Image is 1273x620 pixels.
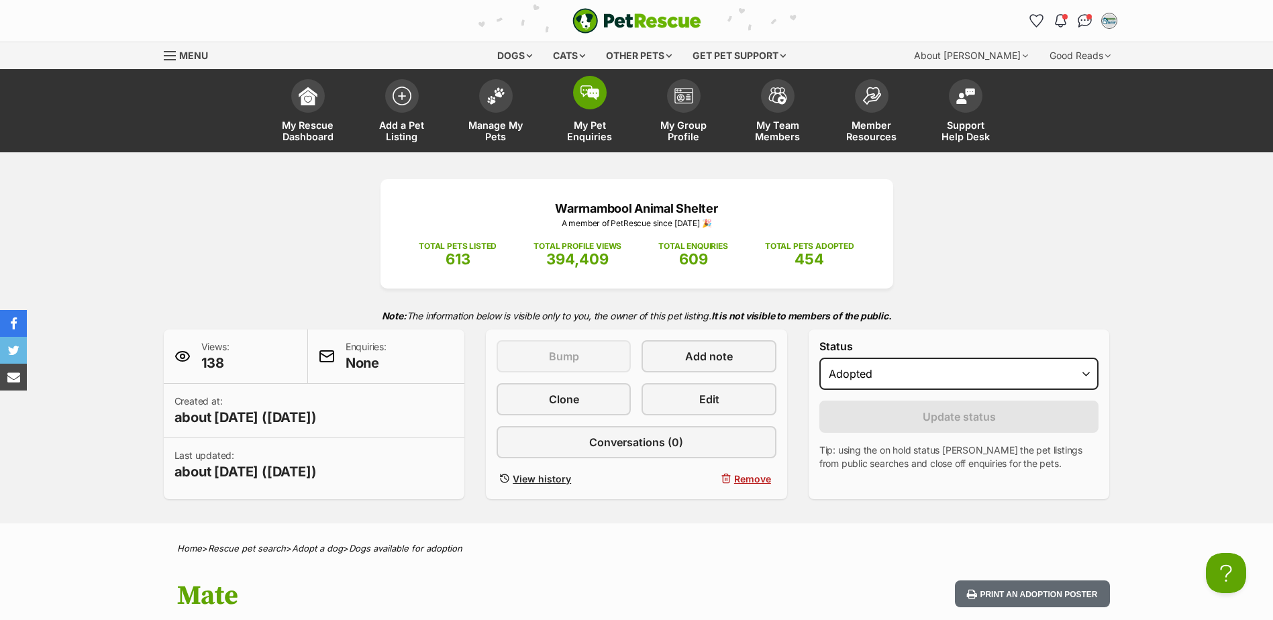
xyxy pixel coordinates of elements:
span: about [DATE] ([DATE]) [174,408,317,427]
img: group-profile-icon-3fa3cf56718a62981997c0bc7e787c4b2cf8bcc04b72c1350f741eb67cf2f40e.svg [674,88,693,104]
button: Remove [642,469,776,488]
button: My account [1099,10,1120,32]
span: 138 [201,354,230,372]
img: consumer-privacy-logo.png [1,1,12,12]
img: member-resources-icon-8e73f808a243e03378d46382f2149f9095a855e16c252ad45f914b54edf8863c.svg [862,87,881,105]
span: 454 [795,250,824,268]
img: pet-enquiries-icon-7e3ad2cf08bfb03b45e93fb7055b45f3efa6380592205ae92323e6603595dc1f.svg [580,85,599,100]
a: My Group Profile [637,72,731,152]
p: TOTAL PETS ADOPTED [765,240,854,252]
div: Get pet support [683,42,795,69]
a: Add a Pet Listing [355,72,449,152]
span: Edit [699,391,719,407]
p: Views: [201,340,230,372]
a: Adopt a dog [292,543,343,554]
p: Tip: using the on hold status [PERSON_NAME] the pet listings from public searches and close off e... [819,444,1099,470]
img: Matisse profile pic [1103,14,1116,28]
button: Bump [497,340,631,372]
p: Last updated: [174,449,317,481]
span: Update status [923,409,996,425]
span: Remove [734,472,771,486]
a: Favourites [1026,10,1048,32]
img: manage-my-pets-icon-02211641906a0b7f246fdf0571729dbe1e7629f14944591b6c1af311fb30b64b.svg [487,87,505,105]
a: My Team Members [731,72,825,152]
p: The information below is visible only to you, the owner of this pet listing. [164,302,1110,329]
span: Conversations (0) [589,434,683,450]
label: Status [819,340,1099,352]
p: Created at: [174,395,317,427]
a: Support Help Desk [919,72,1013,152]
span: 394,409 [546,250,609,268]
ul: Account quick links [1026,10,1120,32]
p: TOTAL ENQUIRIES [658,240,727,252]
a: Conversations [1074,10,1096,32]
a: Edit [642,383,776,415]
p: TOTAL PETS LISTED [419,240,497,252]
p: TOTAL PROFILE VIEWS [533,240,621,252]
button: Notifications [1050,10,1072,32]
span: Support Help Desk [935,119,996,142]
span: My Pet Enquiries [560,119,620,142]
span: 613 [446,250,470,268]
img: chat-41dd97257d64d25036548639549fe6c8038ab92f7586957e7f3b1b290dea8141.svg [1078,14,1092,28]
a: Conversations (0) [497,426,776,458]
a: Member Resources [825,72,919,152]
span: Bump [549,348,579,364]
a: Dogs available for adoption [349,543,462,554]
a: My Rescue Dashboard [261,72,355,152]
p: Enquiries: [346,340,387,372]
img: notifications-46538b983faf8c2785f20acdc204bb7945ddae34d4c08c2a6579f10ce5e182be.svg [1055,14,1066,28]
span: None [346,354,387,372]
span: Menu [179,50,208,61]
span: Clone [549,391,579,407]
span: Add note [685,348,733,364]
strong: It is not visible to members of the public. [711,310,892,321]
h1: Mate [177,580,745,611]
img: add-pet-listing-icon-0afa8454b4691262ce3f59096e99ab1cd57d4a30225e0717b998d2c9b9846f56.svg [393,87,411,105]
div: Dogs [488,42,542,69]
img: dashboard-icon-eb2f2d2d3e046f16d808141f083e7271f6b2e854fb5c12c21221c1fb7104beca.svg [299,87,317,105]
div: About [PERSON_NAME] [905,42,1037,69]
a: Manage My Pets [449,72,543,152]
div: Other pets [597,42,681,69]
span: Member Resources [842,119,902,142]
img: iconc.png [637,1,650,11]
p: A member of PetRescue since [DATE] 🎉 [401,217,873,229]
img: help-desk-icon-fdf02630f3aa405de69fd3d07c3f3aa587a6932b1a1747fa1d2bba05be0121f9.svg [956,88,975,104]
a: Menu [164,42,217,66]
button: Print an adoption poster [955,580,1109,608]
a: Rescue pet search [208,543,286,554]
p: Warrnambool Animal Shelter [401,199,873,217]
a: Home [177,543,202,554]
span: View history [513,472,571,486]
img: team-members-icon-5396bd8760b3fe7c0b43da4ab00e1e3bb1a5d9ba89233759b79545d2d3fc5d0d.svg [768,87,787,105]
div: Good Reads [1040,42,1120,69]
span: My Group Profile [654,119,714,142]
div: Cats [544,42,595,69]
span: Manage My Pets [466,119,526,142]
strong: Note: [382,310,407,321]
img: consumer-privacy-logo.png [639,1,650,12]
span: My Team Members [748,119,808,142]
span: My Rescue Dashboard [278,119,338,142]
a: Privacy Notification [638,1,651,12]
span: about [DATE] ([DATE]) [174,462,317,481]
a: View history [497,469,631,488]
iframe: Help Scout Beacon - Open [1206,553,1246,593]
span: Add a Pet Listing [372,119,432,142]
a: Clone [497,383,631,415]
button: Update status [819,401,1099,433]
div: > > > [144,544,1130,554]
img: logo-e224e6f780fb5917bec1dbf3a21bbac754714ae5b6737aabdf751b685950b380.svg [572,8,701,34]
a: PetRescue [572,8,701,34]
a: My Pet Enquiries [543,72,637,152]
span: 609 [679,250,708,268]
a: Add note [642,340,776,372]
